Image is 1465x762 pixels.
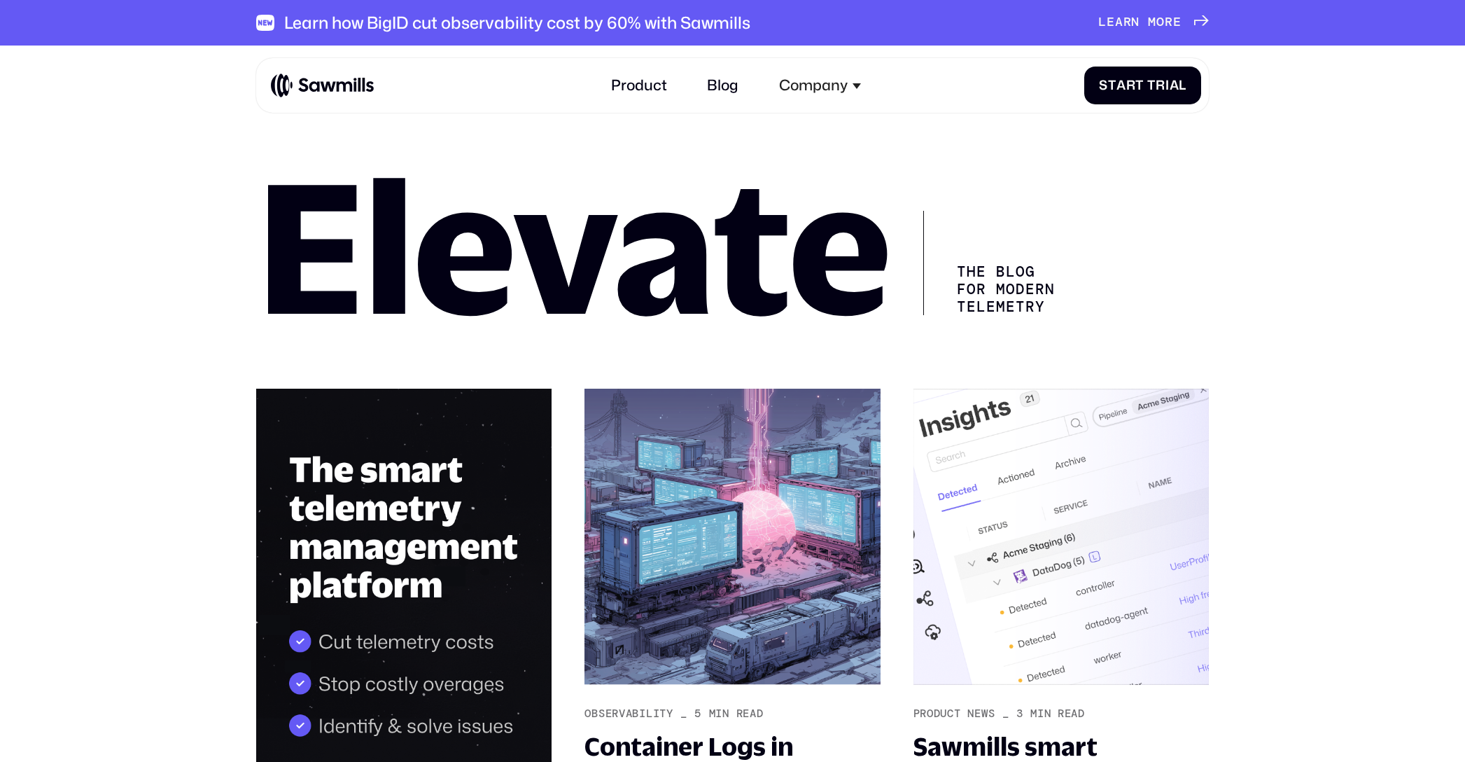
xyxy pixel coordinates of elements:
[1123,15,1132,30] span: r
[1099,78,1108,93] span: S
[694,707,701,721] div: 5
[779,76,848,94] div: Company
[1156,15,1165,30] span: o
[1147,78,1156,93] span: T
[1098,15,1107,30] span: L
[1098,15,1209,30] a: Learnmore
[584,707,673,721] div: Observability
[1156,78,1165,93] span: r
[913,707,995,721] div: Product News
[600,66,678,105] a: Product
[1165,15,1173,30] span: r
[1173,15,1182,30] span: e
[1131,15,1140,30] span: n
[1135,78,1144,93] span: t
[1170,78,1179,93] span: a
[696,66,749,105] a: Blog
[1016,707,1023,721] div: 3
[284,13,750,32] div: Learn how BigID cut observability cost by 60% with Sawmills
[1107,15,1115,30] span: e
[1116,78,1126,93] span: a
[1030,707,1085,721] div: min read
[709,707,764,721] div: min read
[1179,78,1186,93] span: l
[1165,78,1170,93] span: i
[1108,78,1116,93] span: t
[768,66,873,105] div: Company
[1115,15,1123,30] span: a
[1084,67,1201,104] a: StartTrial
[1148,15,1156,30] span: m
[680,707,687,721] div: _
[923,211,1070,315] div: The Blog for Modern telemetry
[1126,78,1136,93] span: r
[1002,707,1009,721] div: _
[256,174,890,315] h1: Elevate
